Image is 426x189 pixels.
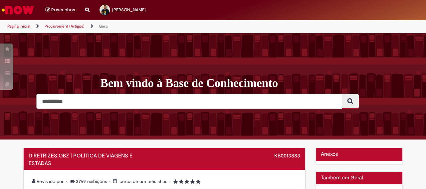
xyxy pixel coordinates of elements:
[51,7,75,13] span: Rascunhos
[119,178,167,184] span: cerca de um mês atrás
[32,178,65,184] span: Revisado por
[7,24,30,29] a: Página inicial
[46,7,75,13] a: Rascunhos
[29,152,132,167] span: DIRETRIZES OBZ | POLÍTICA DE VIAGENS E ESTADAS
[5,20,279,33] ul: Trilhas de página
[196,179,200,184] i: 5
[185,179,189,184] i: 3
[321,151,398,157] h2: Anexos
[119,178,167,184] time: 29/07/2025 17:40:49
[170,178,200,184] span: 5 rating
[99,24,108,29] a: Geral
[109,178,112,184] span: •
[342,94,359,109] button: Pesquisar
[112,7,146,13] span: [PERSON_NAME]
[66,178,108,184] span: 3769 exibições
[1,3,35,17] img: ServiceNow
[321,175,398,181] h2: Também em Geral
[274,152,300,159] span: KB0013883
[66,178,69,184] span: •
[179,179,183,184] i: 2
[190,179,195,184] i: 4
[45,24,85,29] a: Procurement (Artigos)
[173,179,178,184] i: 1
[170,178,172,184] span: •
[36,94,342,109] input: Pesquisar
[101,76,408,90] h1: Bem vindo à Base de Conhecimento
[173,178,200,184] span: Classificação média do artigo - 5.0 estrelas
